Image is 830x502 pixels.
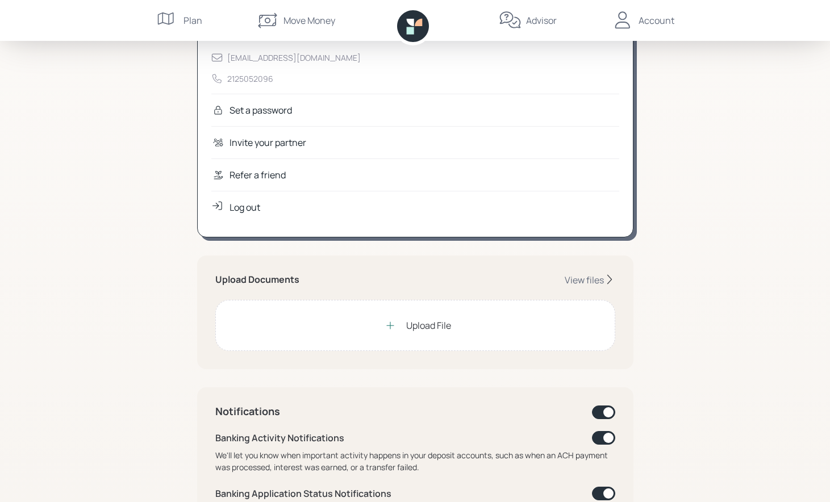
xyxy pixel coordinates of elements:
div: [EMAIL_ADDRESS][DOMAIN_NAME] [227,52,361,64]
div: We'll let you know when important activity happens in your deposit accounts, such as when an ACH ... [215,449,615,473]
div: Log out [230,200,260,214]
div: Invite your partner [230,136,306,149]
div: View files [565,274,604,286]
div: 2125052096 [227,73,273,85]
h4: Notifications [215,405,280,418]
div: Upload File [406,319,451,332]
div: Banking Activity Notifications [215,431,344,445]
div: Set a password [230,103,292,117]
div: Advisor [526,14,557,27]
div: Refer a friend [230,168,286,182]
div: Account [639,14,674,27]
h5: Upload Documents [215,274,299,285]
div: Banking Application Status Notifications [215,487,391,500]
div: Plan [183,14,202,27]
div: Move Money [283,14,335,27]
